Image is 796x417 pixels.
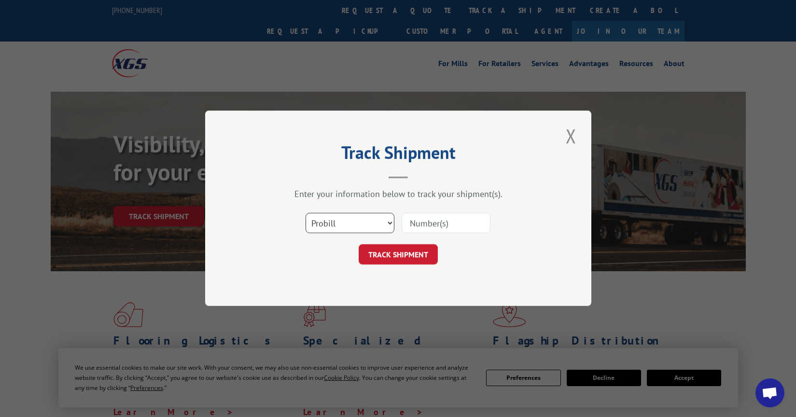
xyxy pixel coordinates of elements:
h2: Track Shipment [253,146,543,164]
div: Enter your information below to track your shipment(s). [253,189,543,200]
input: Number(s) [402,213,490,234]
button: Close modal [563,123,579,149]
a: Open chat [755,378,784,407]
button: TRACK SHIPMENT [359,245,438,265]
